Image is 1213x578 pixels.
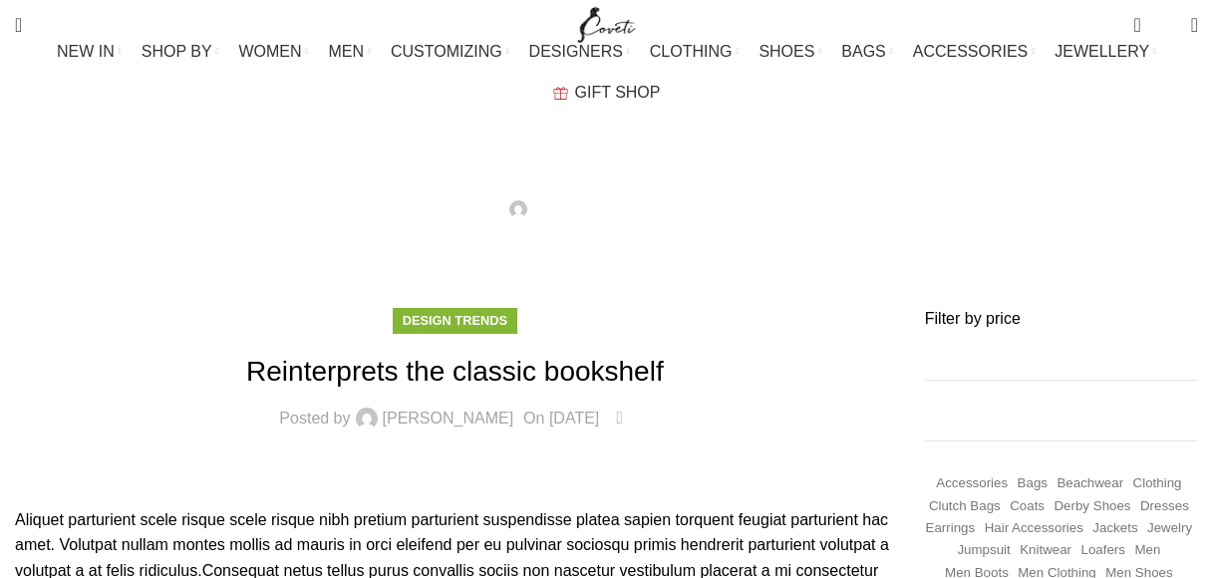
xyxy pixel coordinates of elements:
[142,42,212,61] span: SHOP BY
[391,42,502,61] span: CUSTOMIZING
[329,42,365,61] span: MEN
[673,200,749,217] time: On [DATE]
[403,313,507,328] a: Design trends
[1133,474,1182,493] a: Clothing (18,679 items)
[532,196,664,222] a: [PERSON_NAME]
[1081,541,1125,560] a: Loafers (193 items)
[1092,519,1137,538] a: Jackets (1,198 items)
[770,194,785,209] span: 0
[1156,5,1176,45] div: My Wishlist
[1055,32,1156,72] a: JEWELLERY
[279,411,350,427] span: Posted by
[1054,497,1130,516] a: Derby shoes (233 items)
[553,73,661,113] a: GIFT SHOP
[1020,541,1071,560] a: Knitwear (484 items)
[758,32,821,72] a: SHOES
[1134,541,1160,560] a: Men (1,906 items)
[929,497,1001,516] a: Clutch Bags (155 items)
[621,404,636,419] span: 0
[841,32,892,72] a: BAGS
[609,406,630,432] a: 0
[758,42,814,61] span: SHOES
[238,42,301,61] span: WOMEN
[553,87,568,100] img: GiftBag
[650,32,740,72] a: CLOTHING
[1140,497,1189,516] a: Dresses (9,678 items)
[1057,474,1123,493] a: Beachwear (451 items)
[1147,519,1192,538] a: Jewelry (408 items)
[554,120,659,135] a: Design trends
[841,42,885,61] span: BAGS
[573,15,640,32] a: Site logo
[391,32,509,72] a: CUSTOMIZING
[1123,5,1150,45] a: 0
[238,32,308,72] a: WOMEN
[5,5,32,45] a: Search
[15,352,895,391] h1: Reinterprets the classic bookshelf
[913,42,1029,61] span: ACCESSORIES
[5,32,1208,113] div: Main navigation
[1018,474,1048,493] a: Bags (1,744 items)
[356,408,378,430] img: author-avatar
[529,32,630,72] a: DESIGNERS
[523,410,599,427] time: On [DATE]
[529,42,623,61] span: DESIGNERS
[142,32,219,72] a: SHOP BY
[1135,10,1150,25] span: 0
[329,32,371,72] a: MEN
[985,519,1083,538] a: Hair Accessories (245 items)
[509,200,527,218] img: author-avatar
[1010,497,1045,516] a: Coats (417 items)
[57,42,115,61] span: NEW IN
[925,308,1198,330] h3: Filter by price
[936,474,1008,493] a: Accessories (745 items)
[926,519,976,538] a: Earrings (184 items)
[433,196,503,222] span: Posted by
[383,411,514,427] a: [PERSON_NAME]
[957,541,1010,560] a: Jumpsuit (155 items)
[57,32,122,72] a: NEW IN
[650,42,733,61] span: CLOTHING
[758,196,779,222] a: 0
[575,83,661,102] span: GIFT SHOP
[388,150,825,185] h1: Reinterprets the classic bookshelf
[1160,20,1175,35] span: 0
[913,32,1036,72] a: ACCESSORIES
[1055,42,1149,61] span: JEWELLERY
